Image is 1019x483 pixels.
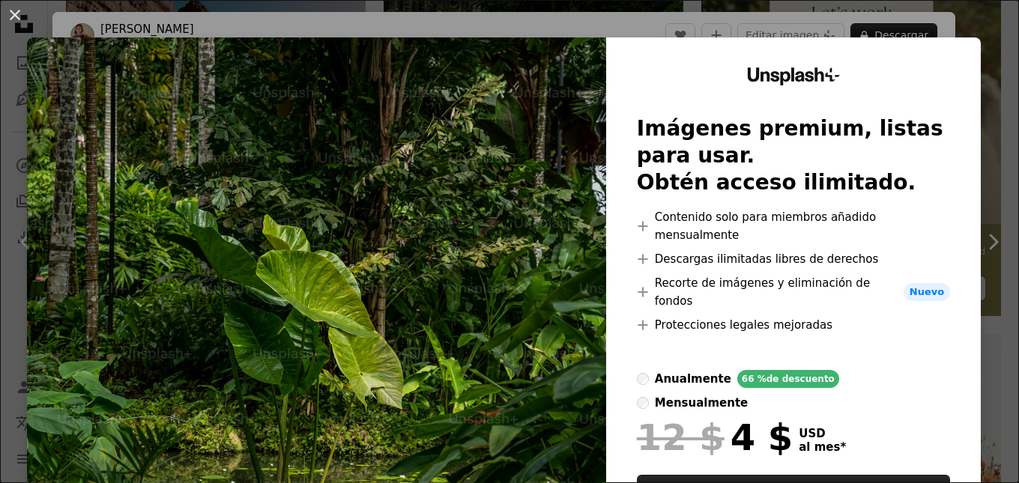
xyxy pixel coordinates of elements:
span: USD [799,427,846,440]
span: Nuevo [904,283,950,301]
li: Descargas ilimitadas libres de derechos [637,250,950,268]
div: mensualmente [655,394,748,412]
div: 4 $ [637,418,793,457]
li: Contenido solo para miembros añadido mensualmente [637,208,950,244]
h2: Imágenes premium, listas para usar. Obtén acceso ilimitado. [637,115,950,196]
input: mensualmente [637,397,649,409]
div: 66 % de descuento [737,370,839,388]
li: Protecciones legales mejoradas [637,316,950,334]
div: anualmente [655,370,731,388]
input: anualmente66 %de descuento [637,373,649,385]
span: al mes * [799,440,846,454]
li: Recorte de imágenes y eliminación de fondos [637,274,950,310]
span: 12 $ [637,418,725,457]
